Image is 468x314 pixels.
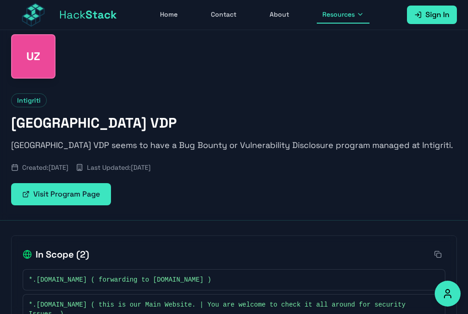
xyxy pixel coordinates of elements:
button: Copy all in-scope items [431,247,445,262]
span: Resources [322,10,355,19]
span: Stack [86,7,117,22]
span: *.[DOMAIN_NAME] ( forwarding to [DOMAIN_NAME] ) [29,275,211,284]
h2: In Scope ( 2 ) [23,248,89,261]
span: Last Updated: [DATE] [87,163,151,172]
h1: [GEOGRAPHIC_DATA] VDP [11,115,453,131]
p: [GEOGRAPHIC_DATA] VDP seems to have a Bug Bounty or Vulnerability Disclosure program managed at I... [11,139,453,152]
a: Contact [205,6,242,24]
button: Resources [317,6,369,24]
button: Accessibility Options [435,281,461,307]
a: Home [154,6,183,24]
span: Intigriti [11,93,47,107]
a: Visit Program Page [11,183,111,205]
span: Sign In [425,9,450,20]
a: Sign In [407,6,457,24]
div: Universitätsspital Zürich VDP [11,34,55,79]
span: Hack [59,7,117,22]
a: About [264,6,295,24]
span: Created: [DATE] [22,163,68,172]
